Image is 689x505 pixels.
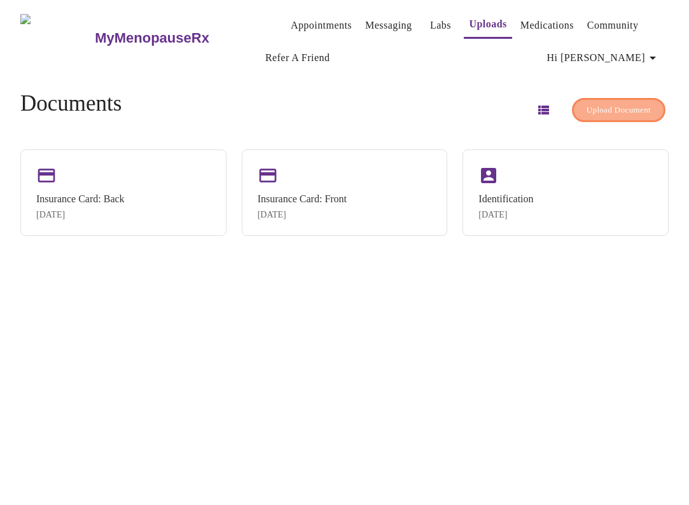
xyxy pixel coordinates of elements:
[464,11,512,39] button: Uploads
[260,45,335,71] button: Refer a Friend
[258,193,347,205] div: Insurance Card: Front
[36,210,125,220] div: [DATE]
[515,13,579,38] button: Medications
[420,13,461,38] button: Labs
[469,15,506,33] a: Uploads
[20,91,122,116] h4: Documents
[265,49,330,67] a: Refer a Friend
[478,193,533,205] div: Identification
[365,17,412,34] a: Messaging
[520,17,574,34] a: Medications
[582,13,644,38] button: Community
[572,98,665,123] button: Upload Document
[430,17,451,34] a: Labs
[547,49,660,67] span: Hi [PERSON_NAME]
[478,210,533,220] div: [DATE]
[94,16,260,60] a: MyMenopauseRx
[528,95,559,125] button: Switch to list view
[286,13,357,38] button: Appointments
[36,193,125,205] div: Insurance Card: Back
[360,13,417,38] button: Messaging
[20,14,94,62] img: MyMenopauseRx Logo
[291,17,352,34] a: Appointments
[542,45,665,71] button: Hi [PERSON_NAME]
[587,103,651,118] span: Upload Document
[587,17,639,34] a: Community
[95,30,209,46] h3: MyMenopauseRx
[258,210,347,220] div: [DATE]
